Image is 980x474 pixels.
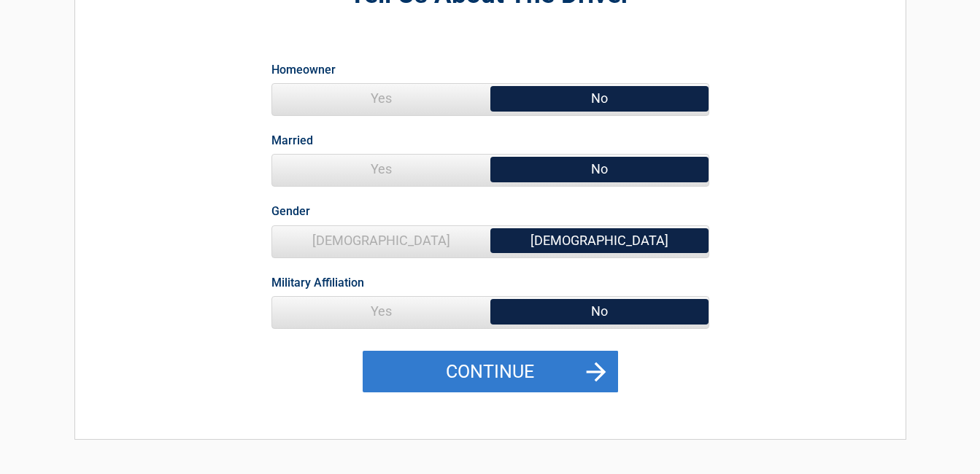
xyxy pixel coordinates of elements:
label: Homeowner [271,60,336,79]
span: Yes [272,297,490,326]
button: Continue [363,351,618,393]
span: Yes [272,84,490,113]
span: No [490,297,709,326]
label: Married [271,131,313,150]
span: Yes [272,155,490,184]
span: [DEMOGRAPHIC_DATA] [490,226,709,255]
label: Military Affiliation [271,273,364,292]
span: No [490,84,709,113]
span: No [490,155,709,184]
label: Gender [271,201,310,221]
span: [DEMOGRAPHIC_DATA] [272,226,490,255]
